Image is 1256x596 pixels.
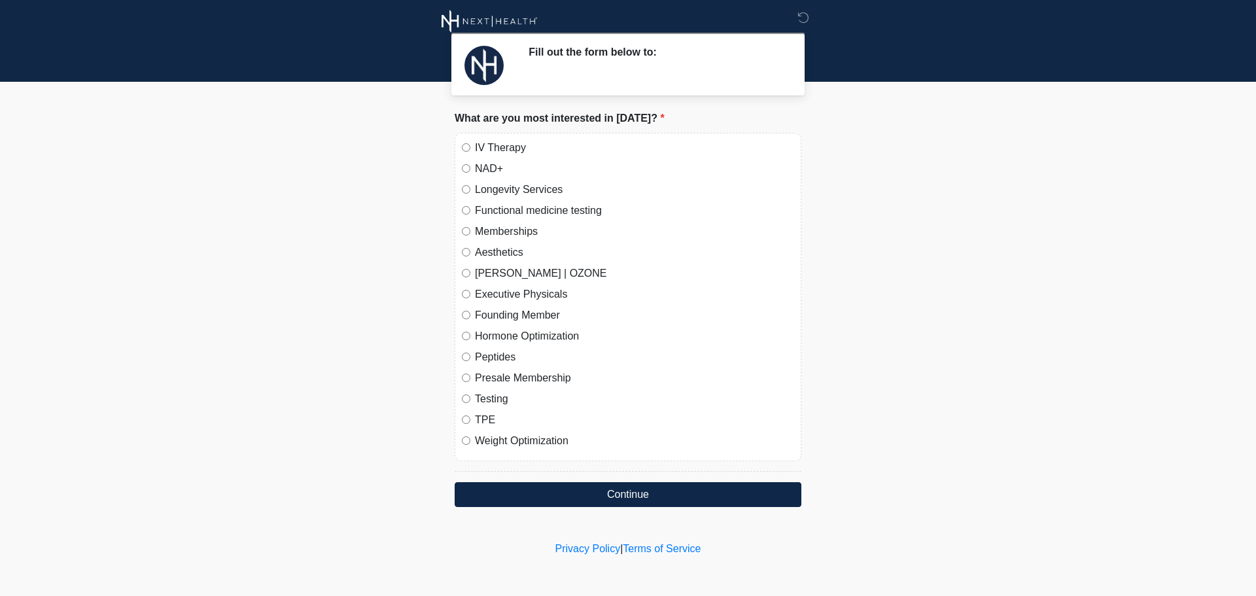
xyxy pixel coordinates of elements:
[620,543,623,554] a: |
[475,203,794,219] label: Functional medicine testing
[462,332,470,340] input: Hormone Optimization
[475,140,794,156] label: IV Therapy
[455,482,801,507] button: Continue
[475,161,794,177] label: NAD+
[462,290,470,298] input: Executive Physicals
[455,111,665,126] label: What are you most interested in [DATE]?
[462,415,470,424] input: TPE
[529,46,782,58] h2: Fill out the form below to:
[462,311,470,319] input: Founding Member
[475,266,794,281] label: [PERSON_NAME] | OZONE
[462,185,470,194] input: Longevity Services
[475,370,794,386] label: Presale Membership
[464,46,504,85] img: Agent Avatar
[475,433,794,449] label: Weight Optimization
[623,543,701,554] a: Terms of Service
[475,224,794,239] label: Memberships
[475,391,794,407] label: Testing
[462,436,470,445] input: Weight Optimization
[462,248,470,256] input: Aesthetics
[462,143,470,152] input: IV Therapy
[475,182,794,198] label: Longevity Services
[462,394,470,403] input: Testing
[462,374,470,382] input: Presale Membership
[462,206,470,215] input: Functional medicine testing
[475,349,794,365] label: Peptides
[475,245,794,260] label: Aesthetics
[475,412,794,428] label: TPE
[555,543,621,554] a: Privacy Policy
[462,164,470,173] input: NAD+
[475,307,794,323] label: Founding Member
[462,227,470,236] input: Memberships
[462,353,470,361] input: Peptides
[442,10,538,33] img: Next Health Wellness Logo
[462,269,470,277] input: [PERSON_NAME] | OZONE
[475,287,794,302] label: Executive Physicals
[475,328,794,344] label: Hormone Optimization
